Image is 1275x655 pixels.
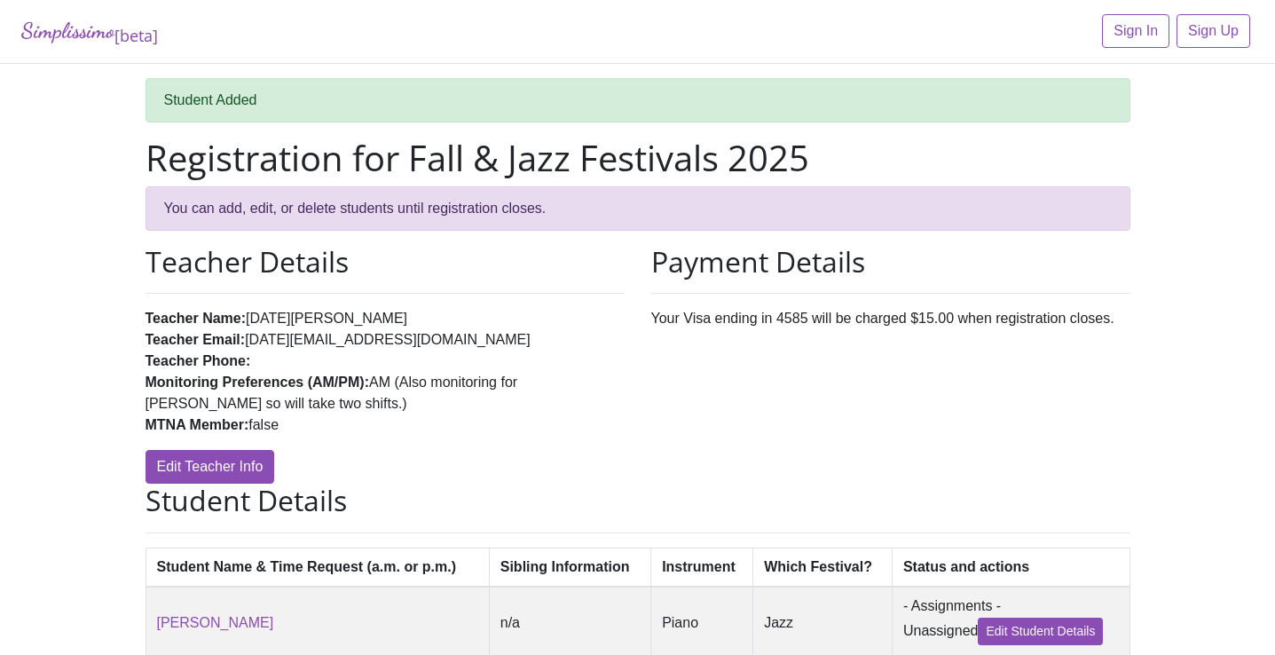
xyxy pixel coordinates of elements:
[157,615,274,630] a: [PERSON_NAME]
[753,548,893,587] th: Which Festival?
[146,78,1130,122] div: Student Added
[892,548,1129,587] th: Status and actions
[146,372,625,414] li: AM (Also monitoring for [PERSON_NAME] so will take two shifts.)
[146,450,275,484] a: Edit Teacher Info
[146,311,247,326] strong: Teacher Name:
[146,186,1130,231] div: You can add, edit, or delete students until registration closes.
[146,137,1130,179] h1: Registration for Fall & Jazz Festivals 2025
[146,332,246,347] strong: Teacher Email:
[651,548,753,587] th: Instrument
[1102,14,1169,48] a: Sign In
[146,484,1130,517] h2: Student Details
[1177,14,1250,48] a: Sign Up
[146,329,625,351] li: [DATE][EMAIL_ADDRESS][DOMAIN_NAME]
[21,14,158,49] a: Simplissimo[beta]
[978,618,1103,645] a: Edit Student Details
[146,245,625,279] h2: Teacher Details
[146,353,251,368] strong: Teacher Phone:
[651,245,1130,279] h2: Payment Details
[146,375,369,390] strong: Monitoring Preferences (AM/PM):
[489,548,650,587] th: Sibling Information
[146,414,625,436] li: false
[638,245,1144,484] div: Your Visa ending in 4585 will be charged $15.00 when registration closes.
[146,548,489,587] th: Student Name & Time Request (a.m. or p.m.)
[146,417,249,432] strong: MTNA Member:
[114,25,158,46] sub: [beta]
[146,308,625,329] li: [DATE][PERSON_NAME]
